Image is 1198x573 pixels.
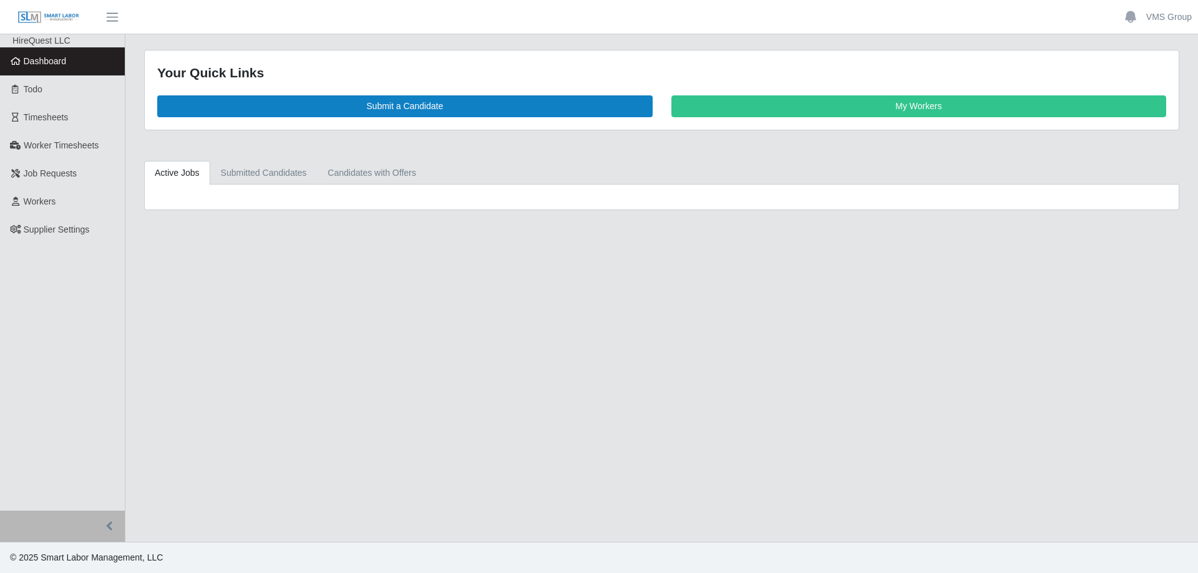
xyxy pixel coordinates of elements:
[12,36,71,46] span: HireQuest LLC
[17,11,80,24] img: SLM Logo
[24,224,90,234] span: Supplier Settings
[1146,11,1192,24] a: VMS Group
[24,56,67,66] span: Dashboard
[210,161,318,185] a: Submitted Candidates
[157,95,653,117] a: Submit a Candidate
[10,552,163,562] span: © 2025 Smart Labor Management, LLC
[24,196,56,206] span: Workers
[144,161,210,185] a: Active Jobs
[24,140,99,150] span: Worker Timesheets
[24,84,42,94] span: Todo
[24,112,69,122] span: Timesheets
[317,161,426,185] a: Candidates with Offers
[671,95,1167,117] a: My Workers
[24,168,77,178] span: Job Requests
[157,63,1166,83] div: Your Quick Links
